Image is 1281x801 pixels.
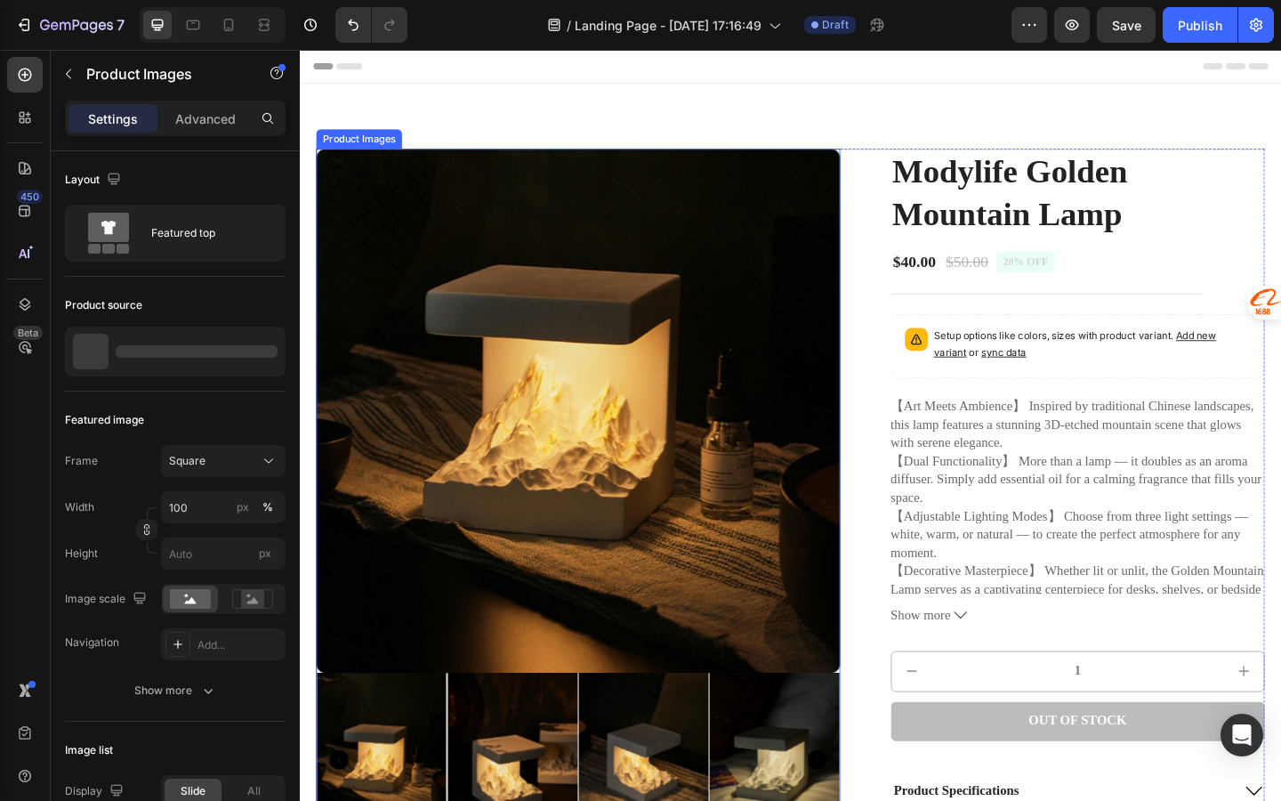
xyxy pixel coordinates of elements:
span: Save [1112,18,1141,33]
span: Slide [181,783,205,799]
div: Undo/Redo [335,7,407,43]
div: Open Intercom Messenger [1221,714,1263,756]
span: sync data [742,322,791,336]
p: 7 [117,14,125,36]
div: Beta [13,326,43,340]
p: Product Images [86,63,238,85]
span: All [247,783,261,799]
button: Carousel Next Arrow [552,762,574,783]
div: 450 [17,190,43,204]
h1: Modylife Golden Mountain Lamp [643,108,1051,204]
div: Product source [65,297,142,313]
input: px% [161,491,286,523]
span: or [726,322,791,336]
p: 【Dual Functionality】 More than a lamp — it doubles as an aroma diffuser. Simply add essential oil... [643,440,1047,495]
div: $40.00 [644,218,694,244]
button: Show more [65,675,286,707]
div: Image list [65,742,113,758]
p: 【Decorative Masterpiece】 Whether lit or unlit, the Golden Mountain Lamp serves as a captivating c... [643,559,1049,614]
div: Publish [1178,16,1222,35]
div: Layout [65,168,125,192]
button: decrement [644,655,689,698]
span: Add new variant [690,304,997,336]
iframe: Design area [300,50,1281,801]
button: Square [161,445,286,477]
div: Add... [197,637,281,653]
label: Height [65,546,98,562]
p: 【Adjustable Lighting Modes】 Choose from three light settings — white, warm, or natural — to creat... [643,499,1032,554]
span: / [567,16,571,35]
button: Publish [1163,7,1237,43]
span: px [259,546,271,560]
input: px [161,538,286,570]
p: Setup options like colors, sizes with product variant. [690,303,1035,338]
div: px [237,499,249,515]
div: Navigation [65,635,119,651]
input: quantity [689,655,1005,698]
button: % [232,497,254,518]
button: Out of stock [643,709,1051,752]
div: Image scale [65,587,150,611]
button: Carousel Back Arrow [32,762,53,783]
span: Square [169,453,205,469]
button: Show more [643,606,1051,625]
p: Advanced [175,109,236,128]
div: Out of stock [793,721,899,740]
div: Featured image [65,412,144,428]
div: $50.00 [701,218,751,244]
pre: 20% off [758,220,821,242]
p: Settings [88,109,138,128]
div: Product Images [21,89,108,105]
div: Featured top [151,213,260,254]
span: Landing Page - [DATE] 17:16:49 [575,16,761,35]
button: px [257,497,278,518]
span: Show more [643,606,708,625]
p: 【Art Meets Ambience】 Inspired by traditional Chinese landscapes, this lamp features a stunning 3D... [643,380,1038,435]
div: % [262,499,273,515]
button: 7 [7,7,133,43]
button: increment [1004,655,1049,698]
span: Draft [822,17,849,33]
div: Show more [134,682,217,700]
label: Width [65,499,94,515]
label: Frame [65,453,98,469]
button: Save [1097,7,1156,43]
